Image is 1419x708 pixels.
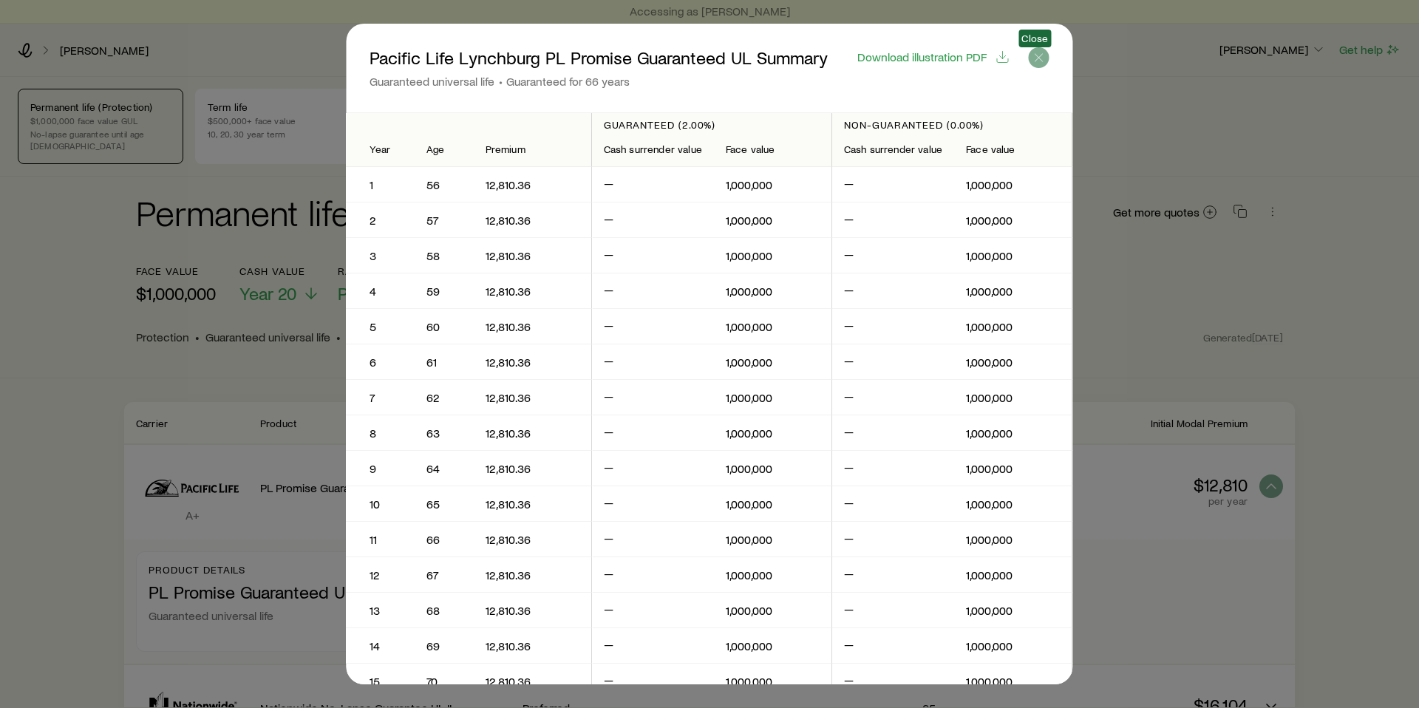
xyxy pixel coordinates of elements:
[426,603,462,618] p: 68
[604,282,702,300] p: —
[370,143,391,155] div: Year
[726,674,820,689] p: 1,000,000
[967,426,1061,440] p: 1,000,000
[426,568,462,582] p: 67
[370,248,391,263] p: 3
[726,461,820,476] p: 1,000,000
[426,355,462,370] p: 61
[604,318,702,336] p: —
[844,495,942,513] p: —
[726,497,820,511] p: 1,000,000
[726,355,820,370] p: 1,000,000
[844,119,1060,131] p: Non-guaranteed (0.00%)
[604,673,702,690] p: —
[486,213,579,228] p: 12,810.36
[844,318,942,336] p: —
[726,568,820,582] p: 1,000,000
[967,355,1061,370] p: 1,000,000
[604,353,702,371] p: —
[967,143,1061,155] div: Face value
[967,319,1061,334] p: 1,000,000
[370,390,391,405] p: 7
[844,602,942,619] p: —
[967,213,1061,228] p: 1,000,000
[370,213,391,228] p: 2
[604,495,702,513] p: —
[726,532,820,547] p: 1,000,000
[844,247,942,265] p: —
[844,282,942,300] p: —
[726,426,820,440] p: 1,000,000
[426,426,462,440] p: 63
[486,143,579,155] div: Premium
[857,49,1011,66] button: Download illustration PDF
[370,461,391,476] p: 9
[604,460,702,477] p: —
[486,390,579,405] p: 12,810.36
[604,566,702,584] p: —
[370,426,391,440] p: 8
[604,143,702,155] div: Cash surrender value
[426,248,462,263] p: 58
[370,74,828,89] p: Guaranteed universal life Guaranteed for 66 years
[486,426,579,440] p: 12,810.36
[370,355,391,370] p: 6
[426,674,462,689] p: 70
[844,353,942,371] p: —
[426,284,462,299] p: 59
[426,497,462,511] p: 65
[726,603,820,618] p: 1,000,000
[370,603,391,618] p: 13
[486,319,579,334] p: 12,810.36
[370,177,391,192] p: 1
[967,177,1061,192] p: 1,000,000
[967,603,1061,618] p: 1,000,000
[426,177,462,192] p: 56
[726,248,820,263] p: 1,000,000
[844,637,942,655] p: —
[844,424,942,442] p: —
[844,566,942,584] p: —
[726,390,820,405] p: 1,000,000
[426,319,462,334] p: 60
[604,602,702,619] p: —
[604,211,702,229] p: —
[604,119,820,131] p: Guaranteed (2.00%)
[486,639,579,653] p: 12,810.36
[604,531,702,548] p: —
[844,531,942,548] p: —
[370,532,391,547] p: 11
[726,143,820,155] div: Face value
[967,639,1061,653] p: 1,000,000
[486,674,579,689] p: 12,810.36
[604,389,702,406] p: —
[486,248,579,263] p: 12,810.36
[486,177,579,192] p: 12,810.36
[726,639,820,653] p: 1,000,000
[486,532,579,547] p: 12,810.36
[426,532,462,547] p: 66
[604,424,702,442] p: —
[604,247,702,265] p: —
[844,211,942,229] p: —
[844,143,942,155] div: Cash surrender value
[370,674,391,689] p: 15
[426,461,462,476] p: 64
[967,532,1061,547] p: 1,000,000
[726,319,820,334] p: 1,000,000
[726,213,820,228] p: 1,000,000
[857,51,987,63] span: Download illustration PDF
[486,568,579,582] p: 12,810.36
[967,284,1061,299] p: 1,000,000
[426,390,462,405] p: 62
[844,460,942,477] p: —
[486,355,579,370] p: 12,810.36
[604,176,702,194] p: —
[844,673,942,690] p: —
[967,568,1061,582] p: 1,000,000
[486,497,579,511] p: 12,810.36
[604,637,702,655] p: —
[370,568,391,582] p: 12
[1021,33,1048,44] span: Close
[370,319,391,334] p: 5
